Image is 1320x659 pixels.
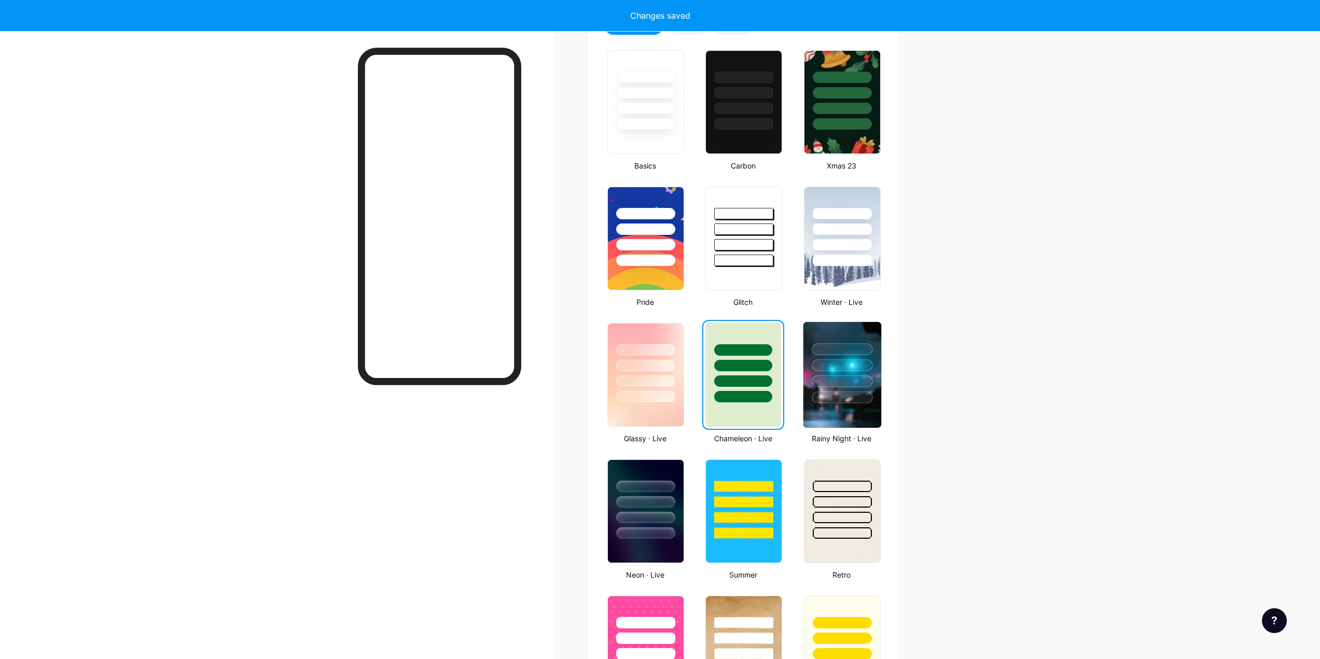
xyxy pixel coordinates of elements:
[801,569,882,580] div: Retro
[604,160,686,171] div: Basics
[702,160,784,171] div: Carbon
[630,9,690,22] div: Changes saved
[803,322,881,428] img: rainy_night.jpg
[801,160,882,171] div: Xmas 23
[801,297,882,307] div: Winter · Live
[702,569,784,580] div: Summer
[604,433,686,444] div: Glassy · Live
[702,297,784,307] div: Glitch
[702,433,784,444] div: Chameleon · Live
[604,297,686,307] div: Pride
[604,569,686,580] div: Neon · Live
[801,433,882,444] div: Rainy Night · Live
